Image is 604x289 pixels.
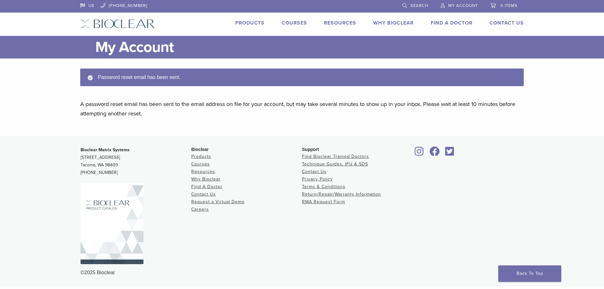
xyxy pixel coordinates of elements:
[191,192,216,197] a: Contact Us
[191,184,222,189] a: Find A Doctor
[95,36,524,58] h1: My Account
[302,147,319,152] span: Support
[81,183,143,264] img: Bioclear
[443,150,456,157] a: Bioclear
[489,20,524,26] a: Contact Us
[302,199,345,204] a: RMA Request Form
[302,184,345,189] a: Terms & Conditions
[282,20,307,26] a: Courses
[427,150,442,157] a: Bioclear
[191,154,211,159] a: Products
[80,69,524,86] div: Password reset email has been sent.
[302,161,368,167] a: Technique Guides, IFU & SDS
[302,192,381,197] a: Return/Repair/Warranty Information
[80,19,155,28] img: Bioclear
[373,20,414,26] a: Why Bioclear
[448,3,478,8] span: My Account
[191,207,209,212] a: Careers
[81,269,523,276] div: ©2025 Bioclear
[81,146,191,176] p: [STREET_ADDRESS] Tacoma, WA 98409 [PHONE_NUMBER]
[413,150,426,157] a: Bioclear
[80,99,524,118] p: A password reset email has been sent to the email address on file for your account, but may take ...
[191,176,221,182] a: Why Bioclear
[81,147,130,153] strong: Bioclear Matrix Systems
[411,3,428,8] span: Search
[191,169,215,174] a: Resources
[302,154,369,159] a: Find Bioclear Trained Doctors
[235,20,265,26] a: Products
[324,20,356,26] a: Resources
[498,265,561,282] a: Back To Top
[302,169,327,174] a: Contact Us
[191,199,244,204] a: Request a Virtual Demo
[501,3,517,8] span: 0 items
[191,147,209,152] span: Bioclear
[302,176,333,182] a: Privacy Policy
[191,161,210,167] a: Courses
[431,20,473,26] a: Find A Doctor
